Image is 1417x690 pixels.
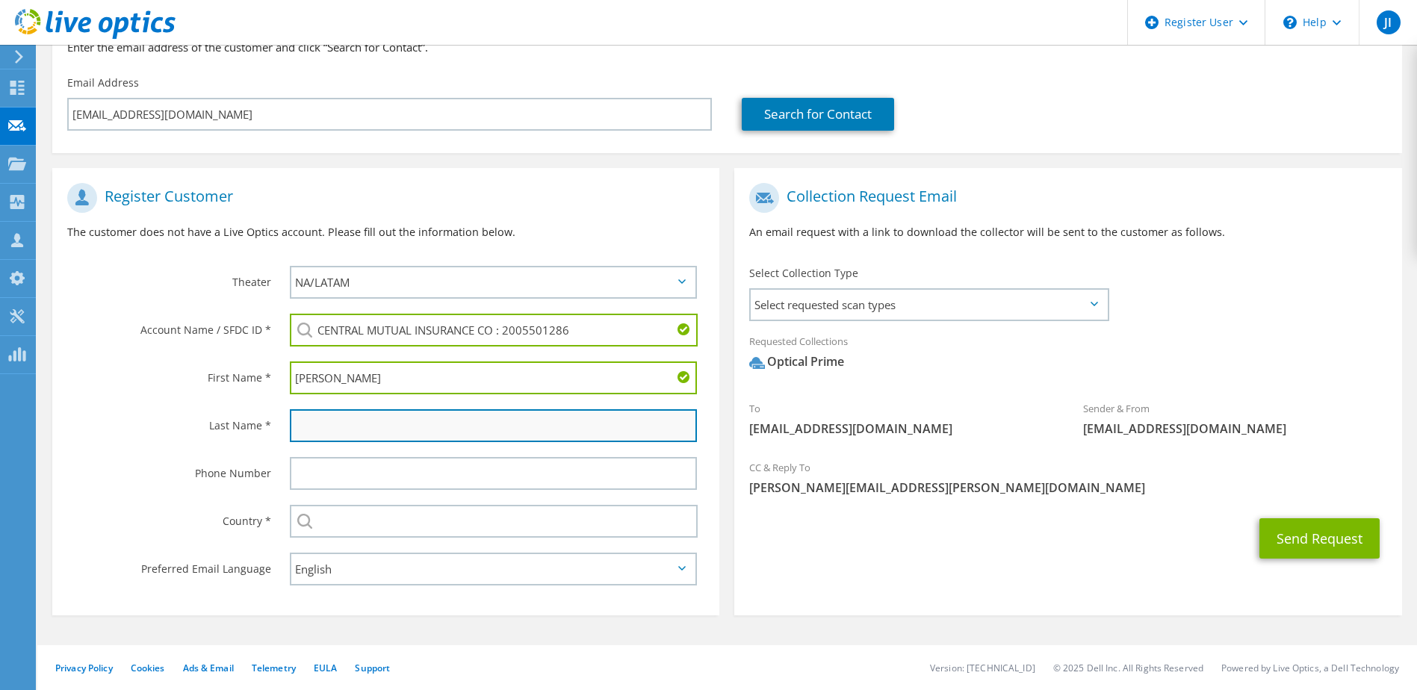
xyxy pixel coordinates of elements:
[1053,662,1203,674] li: © 2025 Dell Inc. All Rights Reserved
[67,75,139,90] label: Email Address
[355,662,390,674] a: Support
[252,662,296,674] a: Telemetry
[67,266,271,290] label: Theater
[1083,420,1387,437] span: [EMAIL_ADDRESS][DOMAIN_NAME]
[1377,10,1401,34] span: JI
[314,662,337,674] a: EULA
[749,353,844,370] div: Optical Prime
[1259,518,1380,559] button: Send Request
[742,98,894,131] a: Search for Contact
[67,39,1387,55] h3: Enter the email address of the customer and click “Search for Contact”.
[131,662,165,674] a: Cookies
[1068,393,1402,444] div: Sender & From
[749,479,1386,496] span: [PERSON_NAME][EMAIL_ADDRESS][PERSON_NAME][DOMAIN_NAME]
[55,662,113,674] a: Privacy Policy
[67,183,697,213] h1: Register Customer
[67,361,271,385] label: First Name *
[749,224,1386,240] p: An email request with a link to download the collector will be sent to the customer as follows.
[183,662,234,674] a: Ads & Email
[67,553,271,576] label: Preferred Email Language
[67,224,704,240] p: The customer does not have a Live Optics account. Please fill out the information below.
[67,314,271,338] label: Account Name / SFDC ID *
[749,183,1379,213] h1: Collection Request Email
[67,409,271,433] label: Last Name *
[749,266,858,281] label: Select Collection Type
[751,290,1106,320] span: Select requested scan types
[734,452,1401,503] div: CC & Reply To
[734,393,1068,444] div: To
[1283,16,1297,29] svg: \n
[930,662,1035,674] li: Version: [TECHNICAL_ID]
[734,326,1401,385] div: Requested Collections
[67,505,271,529] label: Country *
[1221,662,1399,674] li: Powered by Live Optics, a Dell Technology
[67,457,271,481] label: Phone Number
[749,420,1053,437] span: [EMAIL_ADDRESS][DOMAIN_NAME]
